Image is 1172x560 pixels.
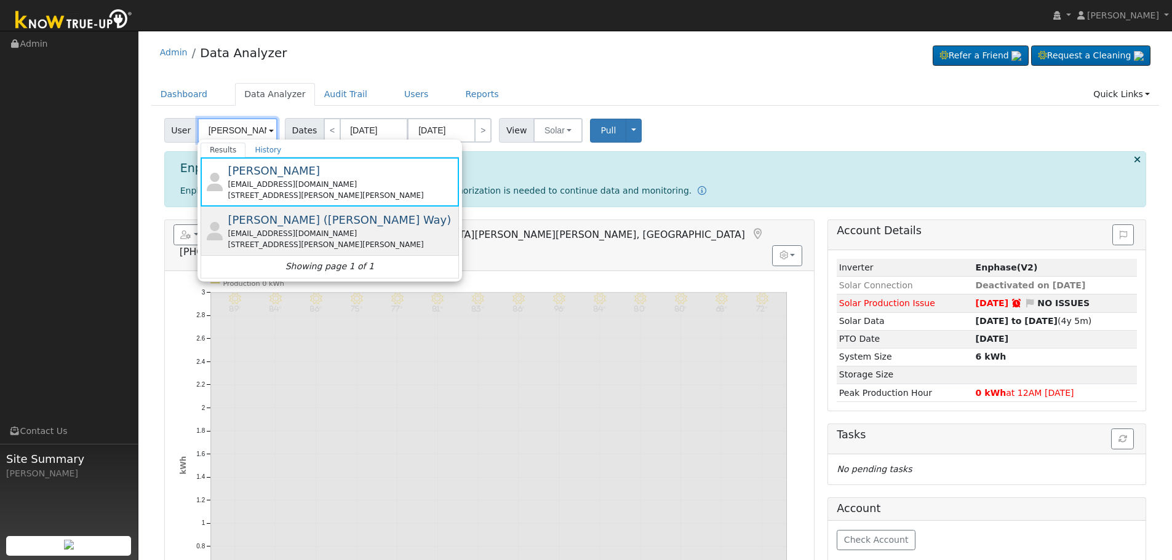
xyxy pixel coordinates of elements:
text: kWh [179,456,188,475]
a: Request a Cleaning [1031,45,1150,66]
text: 1 [201,520,205,527]
text: 0.8 [196,543,205,550]
a: Data Analyzer [235,83,315,106]
h5: Account Details [837,224,1137,237]
a: Users [395,83,438,106]
span: Solar Production Issue [839,298,935,308]
a: Audit Trail [315,83,377,106]
td: at 12AM [DATE] [973,384,1137,402]
a: Admin [160,47,188,57]
div: [EMAIL_ADDRESS][DOMAIN_NAME] [228,228,456,239]
button: Issue History [1112,224,1134,245]
strong: 0 kWh [976,388,1007,398]
td: PTO Date [837,330,973,348]
img: retrieve [64,540,74,550]
img: retrieve [1134,51,1144,61]
i: No pending tasks [837,464,912,474]
span: Check Account [844,535,909,545]
td: Inverter [837,259,973,277]
text: 2.8 [196,312,205,318]
h5: Tasks [837,428,1137,441]
a: Data Analyzer [200,45,287,60]
div: [STREET_ADDRESS][PERSON_NAME][PERSON_NAME] [228,190,456,201]
span: [PERSON_NAME] [228,164,320,177]
span: [DATE] [976,298,1009,308]
a: Snooze expired 02/11/2025 [1011,298,1022,308]
text: 2 [201,404,205,411]
text: 1.8 [196,427,205,434]
img: retrieve [1011,51,1021,61]
a: History [245,143,290,157]
span: [PERSON_NAME] ([PERSON_NAME] Way) [228,213,451,226]
text: 1.6 [196,451,205,457]
text: 2.6 [196,335,205,342]
h1: Enphase Connection Expired, Action Required [180,161,448,175]
a: Dashboard [151,83,217,106]
text: 1.2 [196,497,205,503]
span: [PHONE_NUMBER] [180,246,269,258]
strong: ID: 1673771, authorized: 11/12/19 [976,262,1038,272]
i: Showing page 1 of 1 [285,260,374,273]
strong: 6 kWh [976,352,1007,361]
span: Solar Connection [839,280,913,290]
text: 2.2 [196,381,205,388]
div: [EMAIL_ADDRESS][DOMAIN_NAME] [228,179,456,190]
button: Check Account [837,530,915,551]
a: Map [751,228,765,240]
td: Storage Size [837,366,973,384]
i: Edit Issue [1024,299,1035,307]
span: Pull [600,125,616,135]
td: Solar Data [837,312,973,330]
span: (4y 5m) [976,316,1092,326]
button: Refresh [1111,428,1134,449]
text: 1.4 [196,473,205,480]
div: [PERSON_NAME] [6,467,132,480]
span: (V2) [1017,262,1038,272]
a: Reports [456,83,508,106]
span: [DEMOGRAPHIC_DATA][PERSON_NAME][PERSON_NAME], [GEOGRAPHIC_DATA] [364,229,745,240]
button: Pull [590,119,626,143]
h5: Account [837,502,880,515]
span: User [164,118,198,143]
span: Enphase recently changed their process for data sharing, re-authorization is needed to continue d... [180,186,692,195]
a: Results [201,143,246,157]
strong: NO ISSUES [1037,298,1090,308]
div: [STREET_ADDRESS][PERSON_NAME][PERSON_NAME] [228,239,456,250]
a: < [324,118,341,143]
span: Site Summary [6,451,132,467]
text: 3 [201,289,205,296]
span: [DATE] [976,334,1009,344]
span: View [499,118,534,143]
button: Solar [533,118,583,143]
text: Production 0 kWh [223,279,284,288]
td: System Size [837,348,973,366]
span: Dates [285,118,324,143]
a: Quick Links [1084,83,1159,106]
text: 2.4 [196,358,205,365]
input: Select a User [197,118,277,143]
strong: [DATE] to [DATE] [976,316,1058,326]
span: [PERSON_NAME] [1087,10,1159,20]
a: > [474,118,492,143]
span: Deactivated on [DATE] [976,280,1086,290]
td: Peak Production Hour [837,384,973,402]
a: Refer a Friend [933,45,1029,66]
img: Know True-Up [9,7,138,34]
